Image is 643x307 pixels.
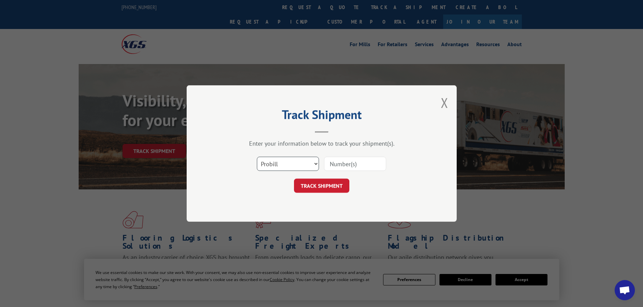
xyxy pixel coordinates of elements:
[441,94,448,112] button: Close modal
[324,157,386,171] input: Number(s)
[220,110,423,123] h2: Track Shipment
[615,280,635,300] div: Open chat
[220,140,423,147] div: Enter your information below to track your shipment(s).
[294,179,349,193] button: TRACK SHIPMENT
